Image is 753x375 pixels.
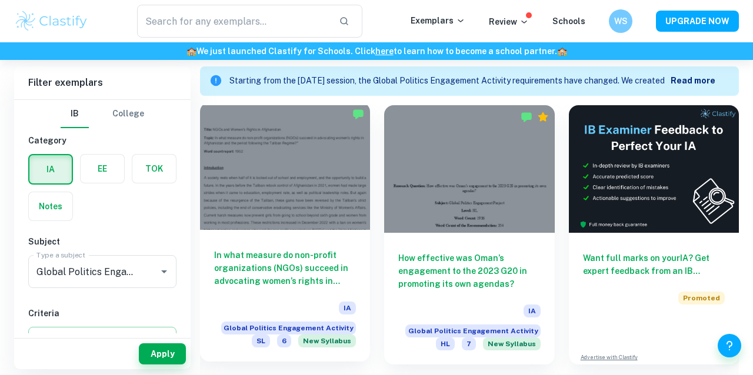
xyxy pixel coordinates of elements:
h6: WS [614,15,628,28]
div: Premium [537,111,549,123]
b: Read more [671,76,715,85]
button: IB [61,100,89,128]
span: HL [436,337,455,350]
div: Starting from the May 2026 session, the Global Politics Engagement Activity requirements have cha... [298,334,356,347]
h6: Want full marks on your IA ? Get expert feedback from an IB examiner! [583,252,725,277]
button: College [112,100,144,128]
img: Thumbnail [569,105,739,233]
span: 7 [462,337,476,350]
span: New Syllabus [298,334,356,347]
a: Schools [552,16,585,26]
a: Want full marks on yourIA? Get expert feedback from an IB examiner!PromotedAdvertise with Clastify [569,105,739,364]
span: 6 [277,334,291,347]
span: 🏫 [557,46,567,56]
span: IA [339,302,356,314]
span: New Syllabus [483,337,541,350]
h6: We just launched Clastify for Schools. Click to learn how to become a school partner. [2,45,751,58]
label: Type a subject [36,250,85,260]
img: Marked [352,108,364,120]
h6: Criteria [28,307,176,320]
div: Starting from the May 2026 session, the Global Politics Engagement Activity requirements have cha... [483,337,541,350]
h6: How effective was Oman’s engagement to the 2023 G20 in promoting its own agendas? [398,252,540,290]
button: Notes [29,192,72,220]
span: SL [252,334,270,347]
input: Search for any exemplars... [137,5,329,38]
span: Promoted [678,292,725,304]
button: UPGRADE NOW [656,11,739,32]
button: Help and Feedback [718,334,741,357]
p: Review [489,15,529,28]
button: Select [28,327,176,348]
h6: In what measure do non-profit organizations (NGOs) succeed in advocating women’s rights in [GEOGR... [214,249,356,287]
h6: Category [28,134,176,147]
h6: Subject [28,235,176,248]
span: IA [524,304,541,317]
button: Open [156,263,172,280]
span: Global Politics Engagement Activity [221,322,356,334]
span: 🏫 [186,46,196,56]
img: Clastify logo [14,9,89,33]
button: TOK [132,155,176,183]
img: Marked [521,111,532,123]
h6: Filter exemplars [14,66,191,99]
a: Advertise with Clastify [581,353,638,361]
button: EE [81,155,124,183]
a: here [375,46,394,56]
div: Filter type choice [61,100,144,128]
p: Exemplars [411,14,465,27]
a: In what measure do non-profit organizations (NGOs) succeed in advocating women’s rights in [GEOGR... [200,105,370,364]
span: Global Politics Engagement Activity [405,324,540,337]
p: Starting from the [DATE] session, the Global Politics Engagement Activity requirements have chang... [229,75,671,88]
button: Apply [139,343,186,364]
a: How effective was Oman’s engagement to the 2023 G20 in promoting its own agendas?IAGlobal Politic... [384,105,554,364]
button: IA [29,155,72,183]
button: WS [609,9,632,33]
